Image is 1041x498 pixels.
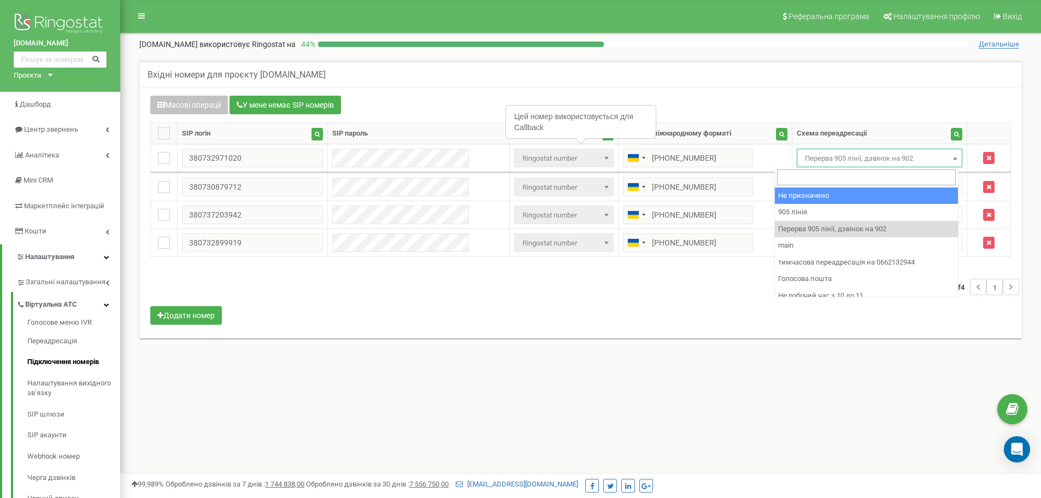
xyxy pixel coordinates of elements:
span: Mini CRM [23,176,53,184]
span: Налаштування [25,253,74,261]
a: Налаштування вихідного зв’язку [27,373,120,404]
a: Webhook номер [27,446,120,467]
span: Віртуальна АТС [25,300,77,310]
div: SIP логін [182,128,210,139]
li: 1 [986,279,1003,295]
li: Не призначено [775,188,958,204]
p: [DOMAIN_NAME] [139,39,296,50]
li: тимчасова переадресація на 0662132944 [775,254,958,271]
span: Ringostat number [518,236,609,251]
span: Оброблено дзвінків за 30 днів : [306,480,449,488]
u: 7 556 750,00 [409,480,449,488]
li: 905 лінія [775,204,958,221]
img: Ringostat logo [14,11,107,38]
a: Загальні налаштування [16,269,120,292]
input: 050 123 4567 [623,149,753,167]
h5: Вхідні номери для проєкту [DOMAIN_NAME] [148,70,326,80]
input: 050 123 4567 [623,206,753,224]
span: Ringostat number [518,151,609,166]
span: Аналiтика [25,151,59,159]
button: У мене немає SIP номерів [230,96,341,114]
span: Оброблено дзвінків за 7 днів : [166,480,304,488]
div: Telephone country code [624,234,649,251]
a: Переадресація [27,331,120,352]
div: Open Intercom Messenger [1004,436,1030,462]
a: Налаштування [2,244,120,270]
span: Детальніше [979,40,1019,49]
li: Голосова пошта [775,271,958,288]
span: Налаштування профілю [893,12,980,21]
div: Telephone country code [624,178,649,196]
span: Ringostat number [514,233,613,252]
div: Telephone country code [624,149,649,167]
th: SIP пароль [328,123,510,144]
button: Додати номер [150,306,222,325]
li: Не робочий час з 10 до 11 [775,288,958,304]
li: Перерва 905 лінії, дзвінок на 902 [775,221,958,238]
div: Цей номер використовується для Callback [507,106,655,138]
span: Ringostat number [514,206,613,224]
span: Центр звернень [24,125,78,133]
a: Віртуальна АТС [16,292,120,314]
a: SIP акаунти [27,425,120,446]
button: Масові операції [150,96,228,114]
span: Кошти [25,227,46,235]
span: Ringostat number [514,178,613,196]
input: 050 123 4567 [623,178,753,196]
span: Маркетплейс інтеграцій [24,202,104,210]
a: [EMAIL_ADDRESS][DOMAIN_NAME] [456,480,578,488]
li: main [775,237,958,254]
a: SIP шлюзи [27,404,120,425]
span: Перерва 905 лінії, дзвінок на 902 [797,149,963,167]
a: Голосове меню IVR [27,318,120,331]
span: Реферальна програма [789,12,869,21]
span: використовує Ringostat на [199,40,296,49]
span: Ringostat number [514,149,613,167]
span: Перерва 905 лінії, дзвінок на 902 [801,151,959,166]
span: 99,989% [131,480,164,488]
div: Номер у міжнародному форматі [623,128,731,139]
div: Схема переадресації [797,128,867,139]
nav: ... [944,268,1019,306]
p: 44 % [296,39,318,50]
u: 1 744 838,00 [265,480,304,488]
input: 050 123 4567 [623,233,753,252]
span: Ringostat number [518,180,609,195]
input: Пошук за номером [14,51,107,68]
div: Telephone country code [624,206,649,224]
a: Черга дзвінків [27,467,120,489]
span: Дашборд [20,100,51,108]
span: Вихід [1003,12,1022,21]
a: [DOMAIN_NAME] [14,38,107,49]
span: Ringostat number [518,208,609,223]
div: Проєкти [14,71,42,81]
a: Підключення номерів [27,351,120,373]
span: Загальні налаштування [26,277,105,288]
